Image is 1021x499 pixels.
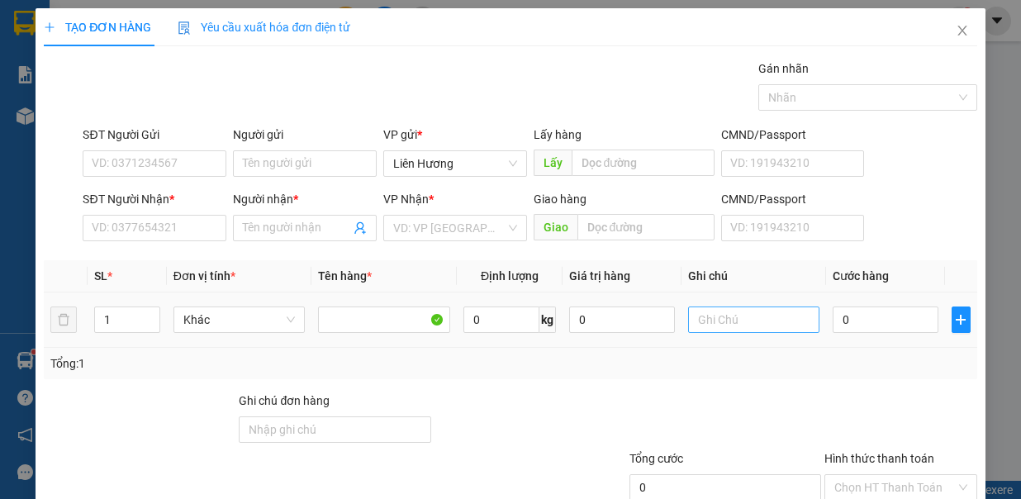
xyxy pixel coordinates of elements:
span: Tên hàng [318,269,372,283]
div: SĐT Người Gửi [83,126,226,144]
span: SL [94,269,107,283]
label: Ghi chú đơn hàng [239,394,330,407]
span: Đơn vị tính [173,269,235,283]
span: TẠO ĐƠN HÀNG [44,21,151,34]
span: Yêu cầu xuất hóa đơn điện tử [178,21,350,34]
div: Người gửi [233,126,377,144]
span: close [956,24,969,37]
span: Định lượng [481,269,539,283]
span: Lấy [534,150,572,176]
input: Dọc đường [572,150,715,176]
span: Khác [183,307,296,332]
input: 0 [569,307,675,333]
span: Cước hàng [833,269,889,283]
div: Tổng: 1 [50,354,396,373]
span: Liên Hương [393,151,517,176]
span: Giao hàng [534,192,586,206]
label: Gán nhãn [758,62,809,75]
div: VP gửi [383,126,527,144]
input: Ghi chú đơn hàng [239,416,430,443]
span: Tổng cước [629,452,683,465]
div: SĐT Người Nhận [83,190,226,208]
span: user-add [354,221,367,235]
div: Người nhận [233,190,377,208]
div: CMND/Passport [721,126,865,144]
span: kg [539,307,556,333]
img: icon [178,21,191,35]
span: Giá trị hàng [569,269,630,283]
input: Ghi Chú [688,307,820,333]
span: Lấy hàng [534,128,582,141]
span: plus [952,313,970,326]
button: plus [952,307,971,333]
input: Dọc đường [577,214,715,240]
span: VP Nhận [383,192,429,206]
div: CMND/Passport [721,190,865,208]
span: Giao [534,214,577,240]
input: VD: Bàn, Ghế [318,307,450,333]
span: plus [44,21,55,33]
button: Close [939,8,985,55]
th: Ghi chú [681,260,827,292]
button: delete [50,307,77,333]
label: Hình thức thanh toán [824,452,934,465]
